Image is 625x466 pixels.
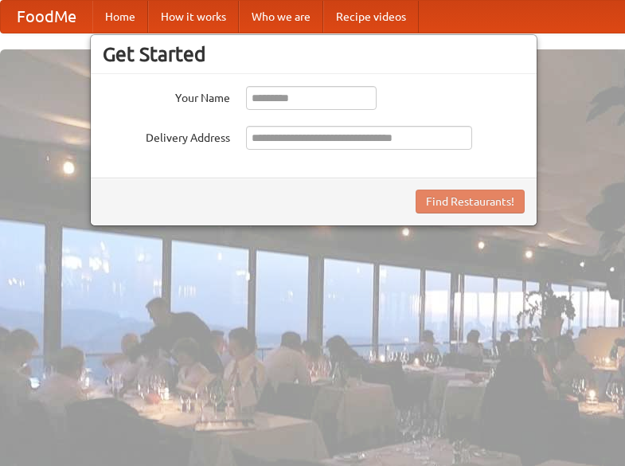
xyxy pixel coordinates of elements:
[239,1,323,33] a: Who we are
[103,42,525,66] h3: Get Started
[103,126,230,146] label: Delivery Address
[92,1,148,33] a: Home
[1,1,92,33] a: FoodMe
[323,1,419,33] a: Recipe videos
[148,1,239,33] a: How it works
[416,190,525,213] button: Find Restaurants!
[103,86,230,106] label: Your Name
